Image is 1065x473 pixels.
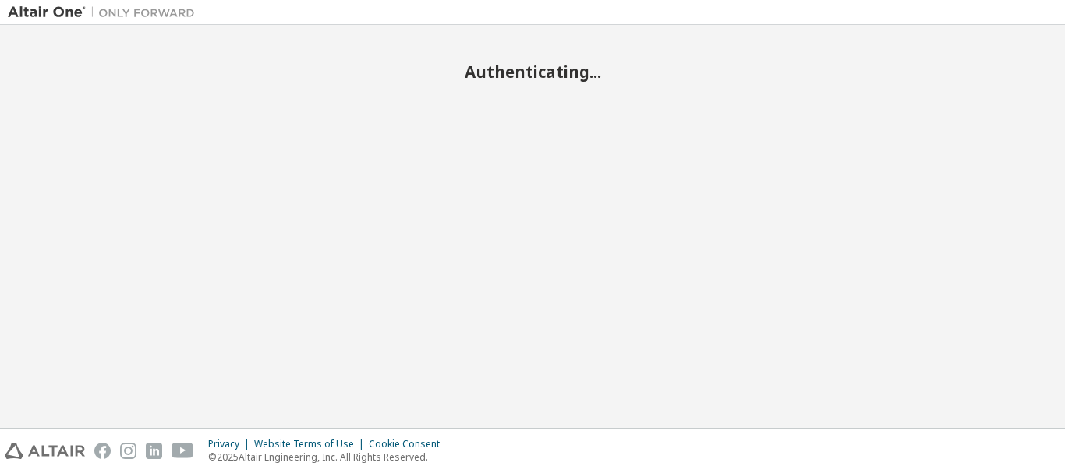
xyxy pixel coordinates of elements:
img: instagram.svg [120,443,136,459]
div: Website Terms of Use [254,438,369,450]
div: Cookie Consent [369,438,449,450]
img: facebook.svg [94,443,111,459]
h2: Authenticating... [8,62,1057,82]
p: © 2025 Altair Engineering, Inc. All Rights Reserved. [208,450,449,464]
img: linkedin.svg [146,443,162,459]
img: altair_logo.svg [5,443,85,459]
div: Privacy [208,438,254,450]
img: Altair One [8,5,203,20]
img: youtube.svg [172,443,194,459]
